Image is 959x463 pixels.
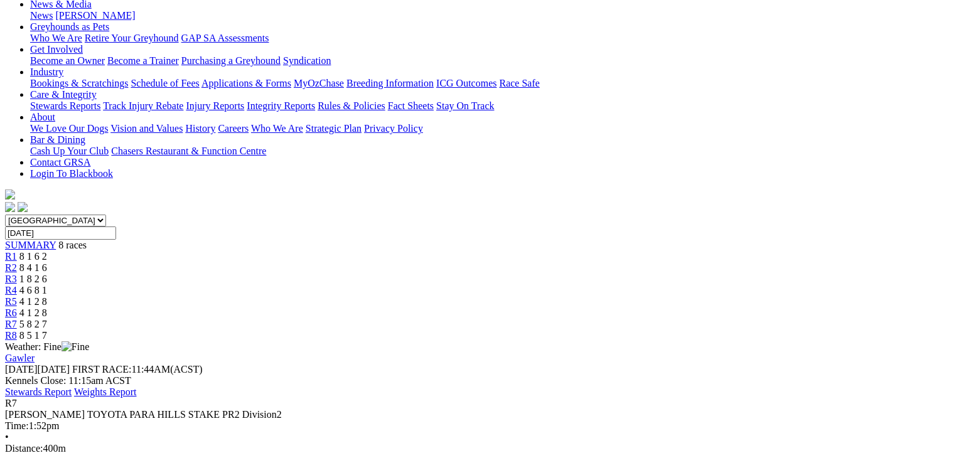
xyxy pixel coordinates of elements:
span: [DATE] [5,364,70,375]
span: • [5,432,9,442]
div: [PERSON_NAME] TOYOTA PARA HILLS STAKE PR2 Division2 [5,409,945,420]
a: Become an Owner [30,55,105,66]
a: Breeding Information [346,78,434,88]
a: R5 [5,296,17,307]
div: Bar & Dining [30,146,945,157]
div: 1:52pm [5,420,945,432]
a: R7 [5,319,17,329]
a: Careers [218,123,249,134]
a: Care & Integrity [30,89,97,100]
a: History [185,123,215,134]
span: 5 8 2 7 [19,319,47,329]
a: Strategic Plan [306,123,362,134]
a: Privacy Policy [364,123,423,134]
a: R8 [5,330,17,341]
a: We Love Our Dogs [30,123,108,134]
a: Retire Your Greyhound [85,33,179,43]
a: Applications & Forms [201,78,291,88]
a: Get Involved [30,44,83,55]
a: Vision and Values [110,123,183,134]
a: Login To Blackbook [30,168,113,179]
a: Bookings & Scratchings [30,78,128,88]
a: Schedule of Fees [131,78,199,88]
a: Cash Up Your Club [30,146,109,156]
a: R3 [5,274,17,284]
a: R4 [5,285,17,295]
a: MyOzChase [294,78,344,88]
span: 1 8 2 6 [19,274,47,284]
a: Industry [30,67,63,77]
div: Industry [30,78,945,89]
a: Race Safe [499,78,539,88]
a: Integrity Reports [247,100,315,111]
span: 11:44AM(ACST) [72,364,203,375]
img: facebook.svg [5,202,15,212]
a: Stewards Report [5,386,72,397]
a: Weights Report [74,386,137,397]
div: Care & Integrity [30,100,945,112]
span: 8 5 1 7 [19,330,47,341]
div: 400m [5,443,945,454]
a: Bar & Dining [30,134,85,145]
a: Stay On Track [436,100,494,111]
a: Stewards Reports [30,100,100,111]
a: About [30,112,55,122]
span: 4 6 8 1 [19,285,47,295]
img: twitter.svg [18,202,28,212]
span: 8 races [58,240,87,250]
a: Purchasing a Greyhound [181,55,281,66]
div: About [30,123,945,134]
a: R6 [5,307,17,318]
a: ICG Outcomes [436,78,496,88]
span: Time: [5,420,29,431]
a: [PERSON_NAME] [55,10,135,21]
a: Fact Sheets [388,100,434,111]
span: 8 1 6 2 [19,251,47,262]
a: Track Injury Rebate [103,100,183,111]
span: 4 1 2 8 [19,307,47,318]
div: Greyhounds as Pets [30,33,945,44]
span: Distance: [5,443,43,454]
a: SUMMARY [5,240,56,250]
a: Greyhounds as Pets [30,21,109,32]
a: Syndication [283,55,331,66]
span: 8 4 1 6 [19,262,47,273]
a: News [30,10,53,21]
div: Kennels Close: 11:15am ACST [5,375,945,386]
a: Who We Are [30,33,82,43]
span: FIRST RACE: [72,364,131,375]
a: R1 [5,251,17,262]
div: Get Involved [30,55,945,67]
img: Fine [62,341,89,353]
a: Chasers Restaurant & Function Centre [111,146,266,156]
a: GAP SA Assessments [181,33,269,43]
a: Injury Reports [186,100,244,111]
input: Select date [5,226,116,240]
a: Who We Are [251,123,303,134]
span: R7 [5,398,17,408]
div: News & Media [30,10,945,21]
img: logo-grsa-white.png [5,189,15,200]
a: R2 [5,262,17,273]
a: Contact GRSA [30,157,90,168]
span: [DATE] [5,364,38,375]
a: Rules & Policies [318,100,385,111]
span: 4 1 2 8 [19,296,47,307]
a: Gawler [5,353,35,363]
a: Become a Trainer [107,55,179,66]
span: Weather: Fine [5,341,89,352]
